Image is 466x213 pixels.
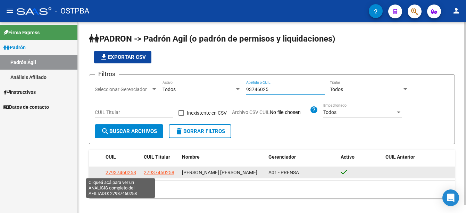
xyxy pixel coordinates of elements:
span: Datos de contacto [3,103,49,111]
mat-icon: menu [6,7,14,15]
span: CUIL Anterior [385,154,415,160]
div: Open Intercom Messenger [442,189,459,206]
datatable-header-cell: Gerenciador [266,150,338,165]
span: Firma Express [3,29,40,36]
span: - OSTPBA [55,3,89,19]
span: CUIL Titular [144,154,170,160]
span: Instructivos [3,88,36,96]
datatable-header-cell: Nombre [179,150,266,165]
mat-icon: file_download [100,53,108,61]
span: Gerenciador [268,154,296,160]
span: Todos [330,87,343,92]
button: Borrar Filtros [169,124,231,138]
mat-icon: search [101,127,109,135]
span: Inexistente en CSV [187,109,227,117]
span: Activo [341,154,355,160]
span: Exportar CSV [100,54,146,60]
input: Archivo CSV CUIL [270,109,310,116]
span: Padrón [3,44,26,51]
span: 27937460258 [144,170,174,175]
span: Todos [323,109,336,115]
mat-icon: delete [175,127,183,135]
span: PADRON -> Padrón Agil (o padrón de permisos y liquidaciones) [89,34,335,44]
mat-icon: person [452,7,460,15]
button: Buscar Archivos [95,124,163,138]
div: 1 total [89,181,455,198]
h3: Filtros [95,69,119,79]
button: Exportar CSV [94,51,151,63]
span: Archivo CSV CUIL [232,109,270,115]
span: A01 - PRENSA [268,170,299,175]
span: Nombre [182,154,200,160]
datatable-header-cell: Activo [338,150,383,165]
datatable-header-cell: CUIL Titular [141,150,179,165]
span: Todos [163,87,176,92]
span: Seleccionar Gerenciador [95,87,151,92]
span: Borrar Filtros [175,128,225,134]
span: CUIL [106,154,116,160]
span: Buscar Archivos [101,128,157,134]
datatable-header-cell: CUIL [103,150,141,165]
datatable-header-cell: CUIL Anterior [383,150,455,165]
mat-icon: help [310,106,318,114]
span: [PERSON_NAME] [PERSON_NAME] [182,170,257,175]
span: 27937460258 [106,170,136,175]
